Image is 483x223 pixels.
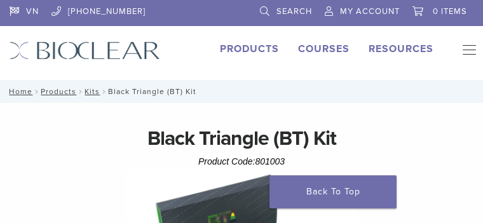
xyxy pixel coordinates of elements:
span: Search [276,6,312,17]
h1: Black Triangle (BT) Kit [10,123,473,154]
span: / [76,88,85,95]
span: / [100,88,108,95]
a: Courses [298,43,350,55]
a: Home [5,87,32,96]
a: Kits [85,87,100,96]
img: Bioclear [10,41,160,60]
nav: Primary Navigation [452,41,473,65]
span: Product Code: [198,156,285,166]
a: Products [41,87,76,96]
a: Resources [369,43,433,55]
a: Products [220,43,279,55]
a: Back To Top [269,175,397,208]
span: My Account [340,6,400,17]
span: 0 items [433,6,467,17]
span: 801003 [255,156,285,166]
span: / [32,88,41,95]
